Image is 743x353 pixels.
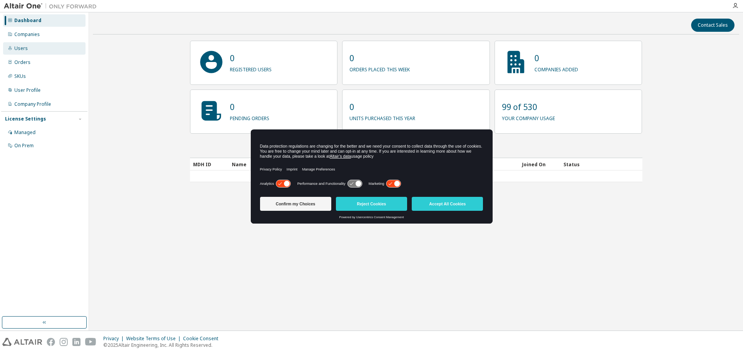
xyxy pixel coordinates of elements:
p: 0 [534,52,578,64]
p: your company usage [502,113,555,122]
img: linkedin.svg [72,338,80,346]
p: 0 [349,52,410,64]
div: Orders [14,59,31,65]
p: registered users [230,64,272,73]
div: Dashboard [14,17,41,24]
div: On Prem [14,143,34,149]
div: Name [232,158,303,170]
div: Users [14,45,28,52]
div: Company Profile [14,101,51,107]
img: altair_logo.svg [2,338,42,346]
p: orders placed this week [349,64,410,73]
div: License Settings [5,116,46,122]
img: youtube.svg [85,338,96,346]
div: Managed [14,129,36,136]
img: Altair One [4,2,101,10]
p: companies added [534,64,578,73]
div: SKUs [14,73,26,79]
div: Companies [14,31,40,38]
button: Contact Sales [691,19,734,32]
div: Status [563,158,596,170]
div: Cookie Consent [183,336,223,342]
img: instagram.svg [60,338,68,346]
div: Joined On [522,158,557,170]
div: Privacy [103,336,126,342]
h2: Recently Added Companies [190,143,642,153]
div: Website Terms of Use [126,336,183,342]
p: © 2025 Altair Engineering, Inc. All Rights Reserved. [103,342,223,348]
p: 99 of 530 [502,101,555,113]
div: MDH ID [193,158,226,170]
p: 0 [230,52,272,64]
div: User Profile [14,87,41,93]
p: pending orders [230,113,269,122]
img: facebook.svg [47,338,55,346]
p: 0 [349,101,415,113]
p: 0 [230,101,269,113]
p: units purchased this year [349,113,415,122]
td: No data available [190,170,599,182]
